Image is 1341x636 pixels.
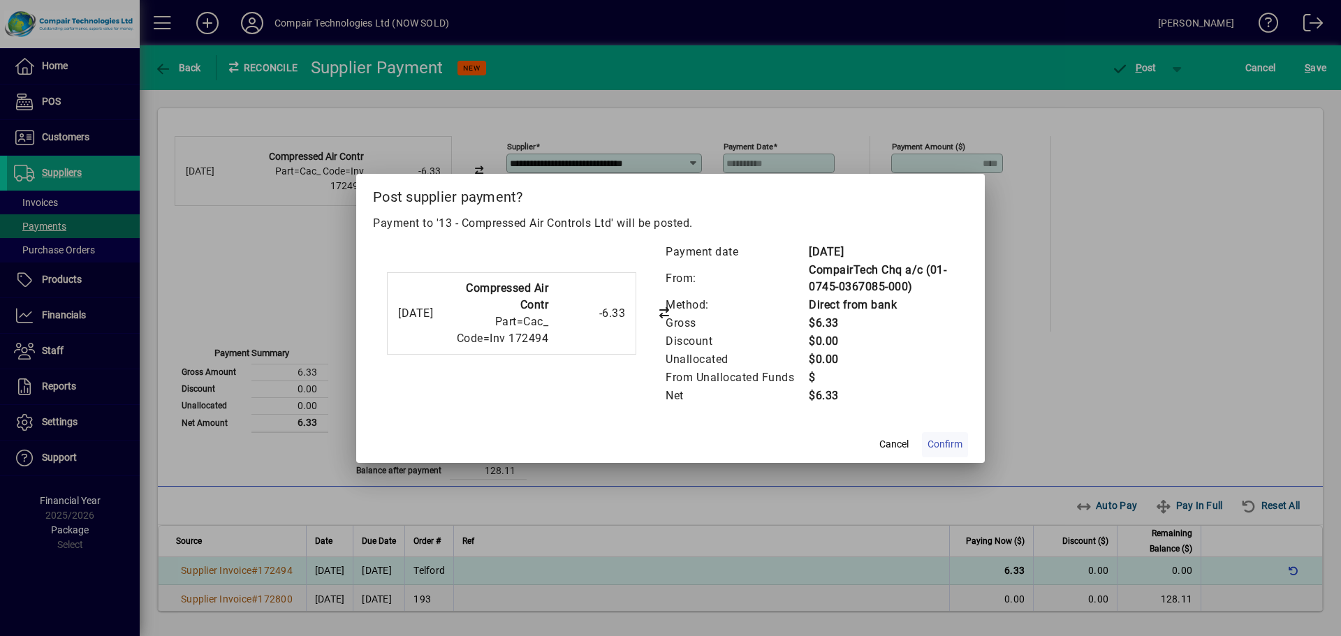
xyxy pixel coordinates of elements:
strong: Compressed Air Contr [466,281,548,311]
td: Direct from bank [808,296,954,314]
td: Net [665,387,808,405]
p: Payment to '13 - Compressed Air Controls Ltd' will be posted. [373,215,968,232]
td: Unallocated [665,350,808,369]
button: Cancel [872,432,916,457]
td: CompairTech Chq a/c (01-0745-0367085-000) [808,261,954,296]
td: $ [808,369,954,387]
span: Confirm [928,437,962,452]
h2: Post supplier payment? [356,174,985,214]
td: $6.33 [808,314,954,332]
td: Gross [665,314,808,332]
td: Method: [665,296,808,314]
td: Payment date [665,243,808,261]
td: From: [665,261,808,296]
td: $0.00 [808,332,954,350]
span: Cancel [879,437,909,452]
td: [DATE] [808,243,954,261]
button: Confirm [922,432,968,457]
td: $0.00 [808,350,954,369]
td: From Unallocated Funds [665,369,808,387]
div: -6.33 [555,305,625,322]
td: $6.33 [808,387,954,405]
td: Discount [665,332,808,350]
div: [DATE] [398,305,437,322]
span: Part=Cac_ Code=Inv 172494 [457,315,549,345]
